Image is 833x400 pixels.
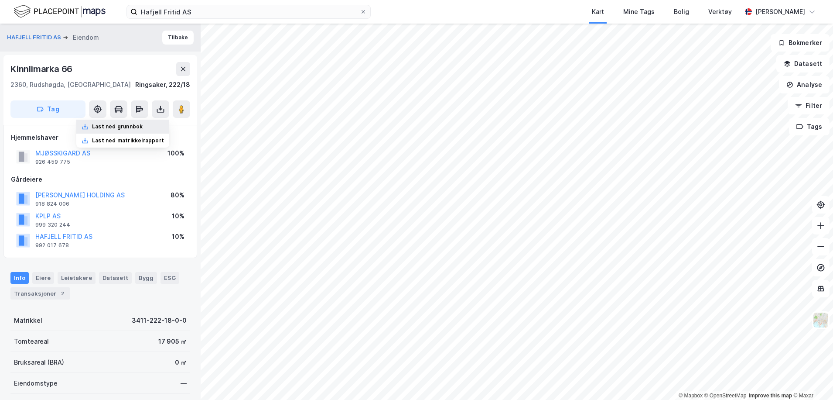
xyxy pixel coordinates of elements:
[776,55,830,72] button: Datasett
[708,7,732,17] div: Verktøy
[35,221,70,228] div: 999 320 244
[92,123,143,130] div: Last ned grunnbok
[158,336,187,347] div: 17 905 ㎡
[789,118,830,135] button: Tags
[7,33,63,42] button: HAFJELL FRITID AS
[623,7,655,17] div: Mine Tags
[14,378,58,389] div: Eiendomstype
[135,79,190,90] div: Ringsaker, 222/18
[132,315,187,326] div: 3411-222-18-0-0
[58,289,67,298] div: 2
[73,32,99,43] div: Eiendom
[679,393,703,399] a: Mapbox
[92,137,164,144] div: Last ned matrikkelrapport
[172,211,184,221] div: 10%
[10,272,29,283] div: Info
[14,315,42,326] div: Matrikkel
[35,242,69,249] div: 992 017 678
[160,272,179,283] div: ESG
[10,79,131,90] div: 2360, Rudshøgda, [GEOGRAPHIC_DATA]
[10,287,70,300] div: Transaksjoner
[592,7,604,17] div: Kart
[175,357,187,368] div: 0 ㎡
[32,272,54,283] div: Eiere
[704,393,747,399] a: OpenStreetMap
[10,100,85,118] button: Tag
[14,336,49,347] div: Tomteareal
[789,358,833,400] iframe: Chat Widget
[135,272,157,283] div: Bygg
[779,76,830,93] button: Analyse
[813,312,829,328] img: Z
[11,132,190,143] div: Hjemmelshaver
[674,7,689,17] div: Bolig
[58,272,96,283] div: Leietakere
[35,200,69,207] div: 918 824 006
[35,159,70,166] div: 926 459 775
[137,5,360,18] input: Søk på adresse, matrikkel, gårdeiere, leietakere eller personer
[755,7,805,17] div: [PERSON_NAME]
[771,34,830,52] button: Bokmerker
[10,62,74,76] div: Kinnlimarka 66
[172,231,184,242] div: 10%
[749,393,792,399] a: Improve this map
[162,31,194,45] button: Tilbake
[171,190,184,200] div: 80%
[167,148,184,159] div: 100%
[11,174,190,185] div: Gårdeiere
[14,357,64,368] div: Bruksareal (BRA)
[14,4,106,19] img: logo.f888ab2527a4732fd821a326f86c7f29.svg
[99,272,132,283] div: Datasett
[788,97,830,114] button: Filter
[181,378,187,389] div: —
[789,358,833,400] div: Kontrollprogram for chat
